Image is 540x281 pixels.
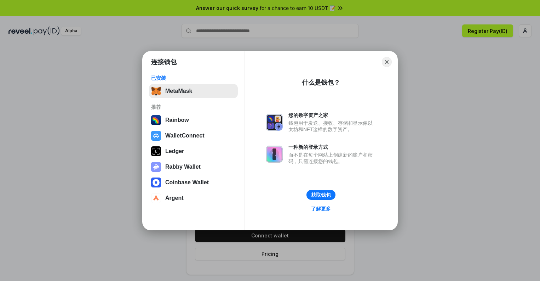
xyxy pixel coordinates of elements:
div: Argent [165,195,184,201]
img: svg+xml,%3Csvg%20width%3D%2228%22%20height%3D%2228%22%20viewBox%3D%220%200%2028%2028%22%20fill%3D... [151,178,161,187]
div: WalletConnect [165,133,205,139]
div: Ledger [165,148,184,154]
div: Coinbase Wallet [165,179,209,186]
img: svg+xml,%3Csvg%20xmlns%3D%22http%3A%2F%2Fwww.w3.org%2F2000%2Fsvg%22%20width%3D%2228%22%20height%3... [151,146,161,156]
div: 而不是在每个网站上创建新的账户和密码，只需连接您的钱包。 [288,152,376,164]
div: Rabby Wallet [165,164,201,170]
button: Rabby Wallet [149,160,238,174]
img: svg+xml,%3Csvg%20width%3D%22120%22%20height%3D%22120%22%20viewBox%3D%220%200%20120%20120%22%20fil... [151,115,161,125]
button: WalletConnect [149,129,238,143]
img: svg+xml,%3Csvg%20xmlns%3D%22http%3A%2F%2Fwww.w3.org%2F2000%2Fsvg%22%20fill%3D%22none%22%20viewBox... [151,162,161,172]
button: Ledger [149,144,238,158]
div: 一种新的登录方式 [288,144,376,150]
h1: 连接钱包 [151,58,177,66]
div: 您的数字资产之家 [288,112,376,118]
img: svg+xml,%3Csvg%20xmlns%3D%22http%3A%2F%2Fwww.w3.org%2F2000%2Fsvg%22%20fill%3D%22none%22%20viewBox... [266,114,283,131]
button: Close [382,57,392,67]
img: svg+xml,%3Csvg%20width%3D%2228%22%20height%3D%2228%22%20viewBox%3D%220%200%2028%2028%22%20fill%3D... [151,131,161,141]
img: svg+xml,%3Csvg%20xmlns%3D%22http%3A%2F%2Fwww.w3.org%2F2000%2Fsvg%22%20fill%3D%22none%22%20viewBox... [266,146,283,163]
div: MetaMask [165,88,192,94]
div: 已安装 [151,75,236,81]
button: Coinbase Wallet [149,175,238,190]
div: 推荐 [151,104,236,110]
div: 获取钱包 [311,192,331,198]
a: 了解更多 [307,204,335,213]
div: 钱包用于发送、接收、存储和显示像以太坊和NFT这样的数字资产。 [288,120,376,133]
div: 什么是钱包？ [302,78,340,87]
button: Rainbow [149,113,238,127]
button: Argent [149,191,238,205]
img: svg+xml,%3Csvg%20width%3D%2228%22%20height%3D%2228%22%20viewBox%3D%220%200%2028%2028%22%20fill%3D... [151,193,161,203]
div: Rainbow [165,117,189,123]
img: svg+xml,%3Csvg%20fill%3D%22none%22%20height%3D%2233%22%20viewBox%3D%220%200%2035%2033%22%20width%... [151,86,161,96]
button: MetaMask [149,84,238,98]
button: 获取钱包 [306,190,335,200]
div: 了解更多 [311,206,331,212]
